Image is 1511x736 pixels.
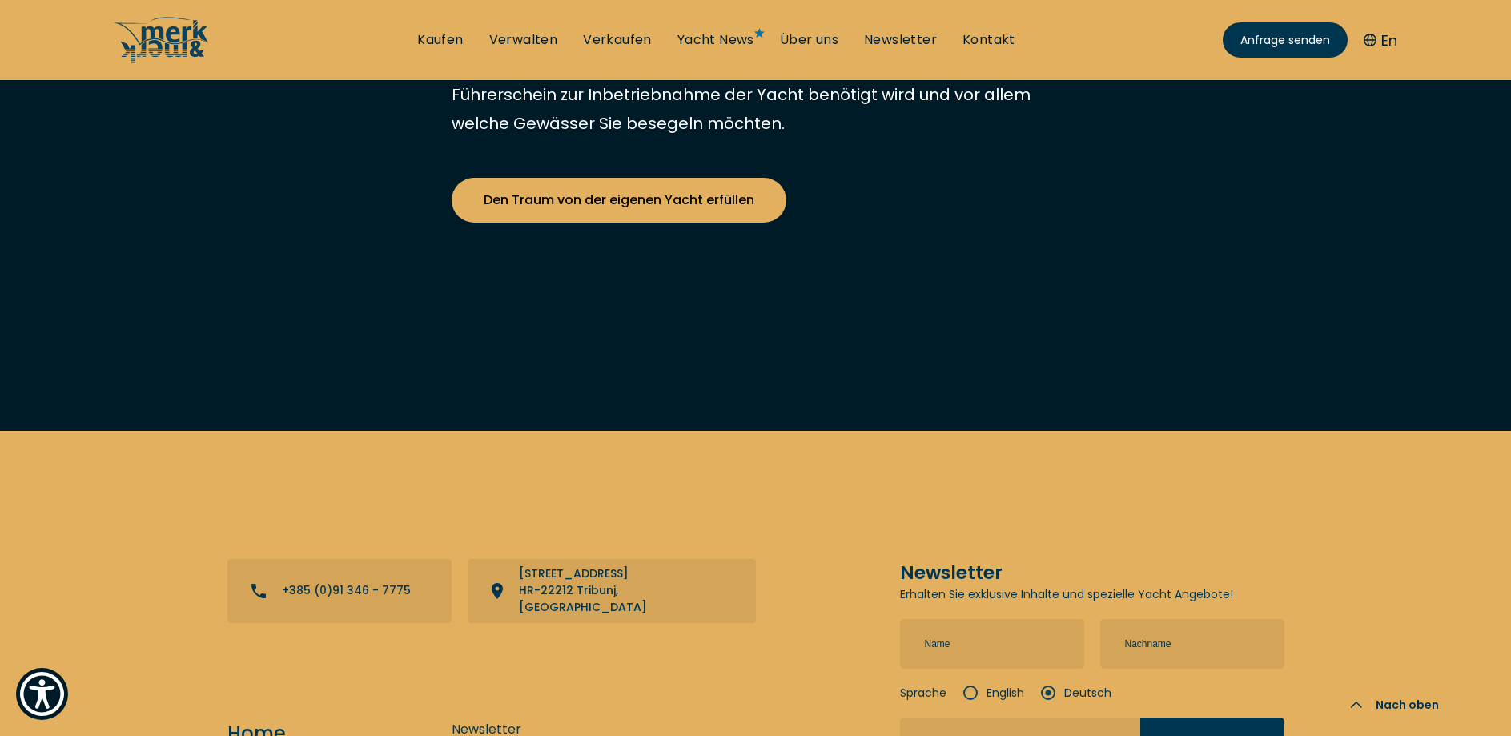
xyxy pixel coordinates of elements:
[900,619,1084,669] input: Name
[677,31,754,49] a: Yacht News
[1364,30,1397,51] button: En
[864,31,937,49] a: Newsletter
[16,668,68,720] button: Show Accessibility Preferences
[1223,22,1348,58] a: Anfrage senden
[282,582,411,599] p: +385 (0)91 346 - 7775
[900,586,1284,603] p: Erhalten Sie exklusive Inhalte und spezielle Yacht Angebote!
[452,178,786,223] a: Den Traum von der eigenen Yacht erfüllen
[962,31,1015,49] a: Kontakt
[900,685,946,702] strong: Sprache
[1240,32,1330,49] span: Anfrage senden
[962,685,1024,702] label: English
[417,31,463,49] a: Kaufen
[780,31,838,49] a: Über uns
[900,559,1284,586] h5: Newsletter
[583,31,652,49] a: Verkaufen
[1326,674,1463,736] button: Nach oben
[1040,685,1111,702] label: Deutsch
[1100,619,1284,669] input: Nachname
[489,31,558,49] a: Verwalten
[468,559,756,623] a: View directions on a map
